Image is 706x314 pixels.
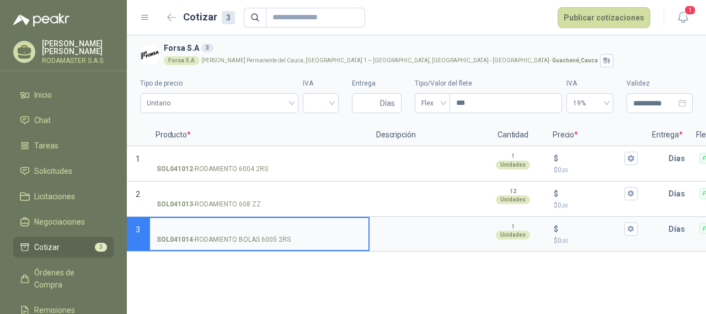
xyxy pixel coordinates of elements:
h3: Forsa S.A [164,42,688,54]
span: 3 [95,243,107,252]
p: - RODAMIENTO 608 ZZ [157,199,261,210]
input: $$0,00 [560,189,622,198]
input: SOL041014-RODAMIENTO BOLAS 6005 2RS [157,225,362,233]
p: Descripción [370,124,480,146]
span: Días [380,94,395,113]
label: Entrega [352,78,402,89]
span: Tareas [34,140,58,152]
p: RODAMASTER S.A.S. [42,57,114,64]
p: [PERSON_NAME] Permanente del Cauca, [GEOGRAPHIC_DATA] 1 – [GEOGRAPHIC_DATA], [GEOGRAPHIC_DATA] - ... [201,58,598,63]
input: $$0,00 [560,225,622,233]
span: Solicitudes [34,165,72,177]
p: Precio [546,124,645,146]
a: Órdenes de Compra [13,262,114,295]
p: $ [554,188,558,200]
span: Inicio [34,89,52,101]
label: IVA [303,78,339,89]
p: [PERSON_NAME] [PERSON_NAME] [42,40,114,55]
p: - RODAMIENTO 6004 2RS [157,164,268,174]
p: 1 [511,222,515,231]
strong: Guachené , Cauca [552,57,598,63]
img: Company Logo [140,45,159,65]
div: 3 [201,44,213,52]
p: $ [554,165,638,175]
p: Producto [149,124,370,146]
span: 3 [136,225,140,234]
button: Publicar cotizaciones [558,7,650,28]
label: Validez [627,78,693,89]
input: SOL041012-RODAMIENTO 6004 2RS [157,155,362,163]
strong: SOL041014 [157,235,193,245]
span: Flex [421,95,443,111]
span: 0 [558,201,568,209]
span: 1 [684,5,696,15]
span: ,00 [561,167,568,173]
a: Chat [13,110,114,131]
p: Cantidad [480,124,546,146]
h2: Cotizar [183,9,235,25]
span: Chat [34,114,51,126]
strong: SOL041012 [157,164,193,174]
span: Órdenes de Compra [34,267,103,291]
input: $$0,00 [560,154,622,162]
button: $$0,00 [624,222,638,236]
a: Tareas [13,135,114,156]
p: 12 [510,187,516,196]
span: Cotizar [34,241,60,253]
p: Entrega [645,124,689,146]
a: Solicitudes [13,161,114,182]
label: Tipo de precio [140,78,298,89]
a: Cotizar3 [13,237,114,258]
span: ,00 [561,203,568,209]
a: Inicio [13,84,114,105]
span: ,00 [561,238,568,244]
span: Licitaciones [34,190,75,203]
div: 3 [222,11,235,24]
button: $$0,00 [624,152,638,165]
div: Forsa S.A [164,56,199,65]
span: Unitario [147,95,292,111]
p: - RODAMIENTO BOLAS 6005 2RS [157,235,291,245]
span: 0 [558,166,568,174]
div: Unidades [496,161,530,169]
p: $ [554,236,638,246]
p: 1 [511,152,515,161]
p: Días [668,147,689,169]
a: Negociaciones [13,211,114,232]
p: $ [554,223,558,235]
span: 19% [573,95,607,111]
p: Días [668,183,689,205]
p: $ [554,200,638,211]
div: Unidades [496,231,530,240]
span: 1 [136,155,140,163]
button: 1 [673,8,693,28]
strong: SOL041013 [157,199,193,210]
button: $$0,00 [624,187,638,200]
p: Días [668,218,689,240]
span: Negociaciones [34,216,85,228]
label: Tipo/Valor del flete [415,78,562,89]
span: 2 [136,190,140,199]
label: IVA [566,78,613,89]
img: Logo peakr [13,13,69,26]
p: $ [554,152,558,164]
div: Unidades [496,195,530,204]
a: Licitaciones [13,186,114,207]
span: 0 [558,237,568,244]
input: SOL041013-RODAMIENTO 608 ZZ [157,190,362,198]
